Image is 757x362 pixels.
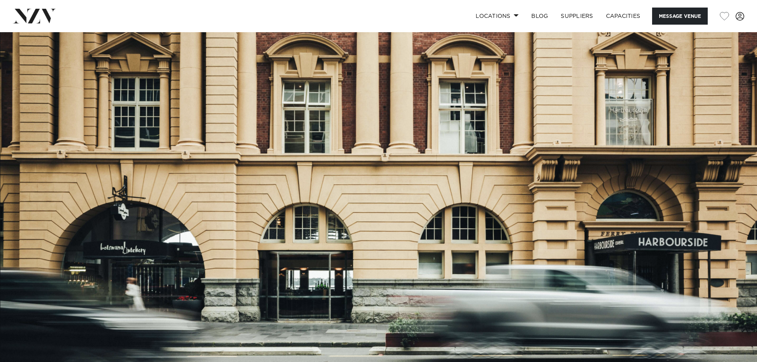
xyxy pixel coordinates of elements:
a: BLOG [525,8,554,25]
a: SUPPLIERS [554,8,599,25]
button: Message Venue [652,8,708,25]
img: nzv-logo.png [13,9,56,23]
a: Capacities [600,8,647,25]
a: Locations [469,8,525,25]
